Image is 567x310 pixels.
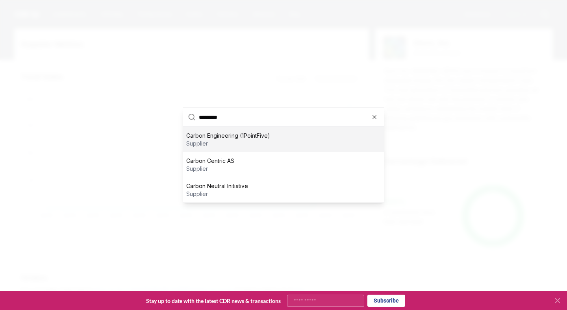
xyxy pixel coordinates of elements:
p: Carbon Neutral Initiative [186,182,248,190]
p: supplier [186,140,270,148]
p: Carbon Centric AS [186,157,234,165]
p: Carbon Engineering (1PointFive) [186,132,270,140]
p: supplier [186,165,234,173]
p: supplier [186,190,248,198]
